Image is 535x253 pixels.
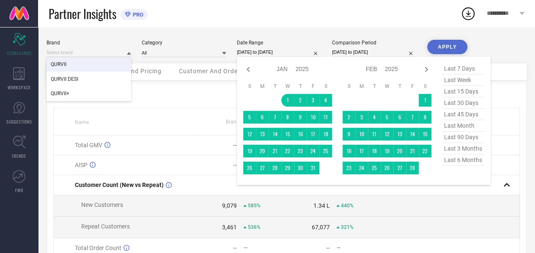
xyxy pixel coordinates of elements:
[419,94,431,107] td: Sat Feb 01 2025
[442,120,484,132] span: last month
[7,50,32,56] span: SCORECARDS
[381,145,393,157] td: Wed Feb 19 2025
[332,40,417,46] div: Comparison Period
[248,224,261,230] span: 536%
[355,162,368,174] td: Mon Feb 24 2025
[381,128,393,140] td: Wed Feb 12 2025
[406,145,419,157] td: Fri Feb 21 2025
[419,83,431,90] th: Saturday
[419,145,431,157] td: Sat Feb 22 2025
[75,162,88,168] span: AISP
[442,97,484,109] span: last 30 days
[307,128,319,140] td: Fri Jan 17 2025
[343,162,355,174] td: Sun Feb 23 2025
[294,83,307,90] th: Thursday
[341,203,354,209] span: 440%
[319,111,332,124] td: Sat Jan 11 2025
[381,162,393,174] td: Wed Feb 26 2025
[12,153,26,159] span: TRENDS
[233,142,237,148] div: —
[419,111,431,124] td: Sat Feb 08 2025
[326,245,330,251] div: —
[341,224,354,230] span: 321%
[75,142,102,148] span: Total GMV
[307,83,319,90] th: Friday
[244,245,286,251] div: —
[406,128,419,140] td: Fri Feb 14 2025
[281,83,294,90] th: Wednesday
[406,162,419,174] td: Fri Feb 28 2025
[442,132,484,143] span: last 90 days
[51,91,69,96] span: QURVII+
[47,86,131,101] div: QURVII+
[343,145,355,157] td: Sun Feb 16 2025
[294,111,307,124] td: Thu Jan 09 2025
[427,40,467,54] button: APPLY
[294,162,307,174] td: Thu Jan 30 2025
[319,128,332,140] td: Sat Jan 18 2025
[256,128,269,140] td: Mon Jan 13 2025
[51,61,66,67] span: QURVII
[243,64,253,74] div: Previous month
[256,83,269,90] th: Monday
[368,111,381,124] td: Tue Feb 04 2025
[243,83,256,90] th: Sunday
[47,57,131,71] div: QURVII
[269,128,281,140] td: Tue Jan 14 2025
[269,162,281,174] td: Tue Jan 28 2025
[75,181,164,188] span: Customer Count (New vs Repeat)
[233,245,237,251] div: —
[243,145,256,157] td: Sun Jan 19 2025
[81,201,123,208] span: New Customers
[355,128,368,140] td: Mon Feb 10 2025
[307,111,319,124] td: Fri Jan 10 2025
[406,83,419,90] th: Friday
[393,111,406,124] td: Thu Feb 06 2025
[312,224,330,231] div: 67,077
[461,6,476,21] div: Open download list
[256,145,269,157] td: Mon Jan 20 2025
[319,83,332,90] th: Saturday
[421,64,431,74] div: Next month
[442,154,484,166] span: last 6 months
[442,63,484,74] span: last 7 days
[81,223,130,230] span: Repeat Customers
[393,145,406,157] td: Thu Feb 20 2025
[269,111,281,124] td: Tue Jan 07 2025
[393,128,406,140] td: Thu Feb 13 2025
[256,111,269,124] td: Mon Jan 06 2025
[281,145,294,157] td: Wed Jan 22 2025
[256,162,269,174] td: Mon Jan 27 2025
[179,68,244,74] span: Customer And Orders
[269,83,281,90] th: Tuesday
[142,40,226,46] div: Category
[294,94,307,107] td: Thu Jan 02 2025
[337,245,379,251] div: —
[281,162,294,174] td: Wed Jan 29 2025
[319,145,332,157] td: Sat Jan 25 2025
[343,111,355,124] td: Sun Feb 02 2025
[442,143,484,154] span: last 3 months
[307,145,319,157] td: Fri Jan 24 2025
[51,76,78,82] span: QURVII DESI
[355,111,368,124] td: Mon Feb 03 2025
[368,128,381,140] td: Tue Feb 11 2025
[442,109,484,120] span: last 45 days
[368,145,381,157] td: Tue Feb 18 2025
[313,202,330,209] div: 1.34 L
[131,11,143,18] span: PRO
[237,40,321,46] div: Date Range
[243,128,256,140] td: Sun Jan 12 2025
[381,83,393,90] th: Wednesday
[319,94,332,107] td: Sat Jan 04 2025
[49,5,116,22] span: Partner Insights
[269,145,281,157] td: Tue Jan 21 2025
[368,83,381,90] th: Tuesday
[222,202,237,209] div: 9,079
[294,145,307,157] td: Thu Jan 23 2025
[294,128,307,140] td: Thu Jan 16 2025
[393,162,406,174] td: Thu Feb 27 2025
[343,83,355,90] th: Sunday
[419,128,431,140] td: Sat Feb 15 2025
[248,203,261,209] span: 585%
